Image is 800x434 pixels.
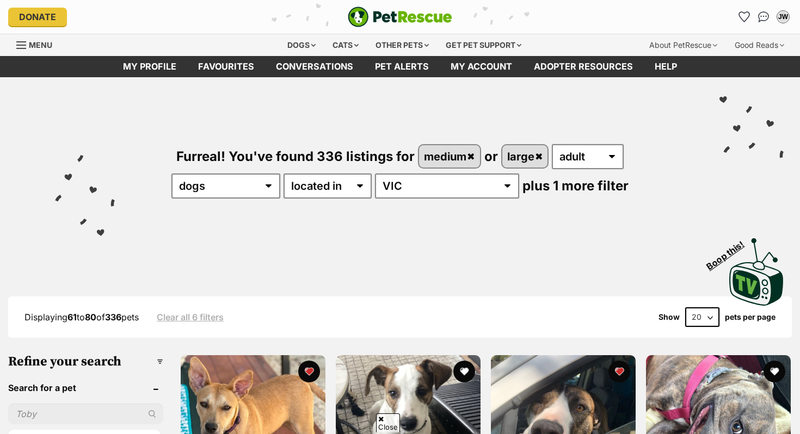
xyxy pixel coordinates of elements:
[644,56,688,77] a: Help
[85,312,96,323] strong: 80
[112,56,187,77] a: My profile
[298,361,320,382] button: favourite
[348,7,452,27] a: PetRescue
[453,361,475,382] button: favourite
[735,8,753,26] a: Favourites
[265,56,364,77] a: conversations
[105,312,121,323] strong: 336
[280,34,323,56] div: Dogs
[729,228,784,308] a: Boop this!
[484,148,498,164] span: or
[29,40,52,49] span: Menu
[176,148,415,164] span: Furreal! You've found 336 listings for
[187,56,265,77] a: Favourites
[729,238,784,306] img: PetRescue TV logo
[157,312,224,322] a: Clear all 6 filters
[364,56,440,77] a: Pet alerts
[608,361,630,382] button: favourite
[725,313,776,321] label: pets per page
[522,178,629,194] span: plus 1 more filter
[440,56,523,77] a: My account
[778,11,789,22] div: JW
[376,413,400,432] span: Close
[8,8,67,26] a: Donate
[368,34,436,56] div: Other pets
[419,145,480,168] a: medium
[8,354,163,369] h3: Refine your search
[659,313,680,321] span: Show
[67,312,77,323] strong: 61
[523,56,644,77] a: Adopter resources
[438,34,529,56] div: Get pet support
[502,145,548,168] a: large
[758,11,770,22] img: chat-41dd97257d64d25036548639549fe6c8038ab92f7586957e7f3b1b290dea8141.svg
[774,8,792,26] button: My account
[8,404,163,424] input: Toby
[755,8,772,26] a: Conversations
[764,361,785,382] button: favourite
[727,34,792,56] div: Good Reads
[16,34,60,54] a: Menu
[325,34,366,56] div: Cats
[348,7,452,27] img: logo-e224e6f780fb5917bec1dbf3a21bbac754714ae5b6737aabdf751b685950b380.svg
[735,8,792,26] ul: Account quick links
[642,34,725,56] div: About PetRescue
[8,383,163,393] header: Search for a pet
[705,232,755,271] span: Boop this!
[24,312,139,323] span: Displaying to of pets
